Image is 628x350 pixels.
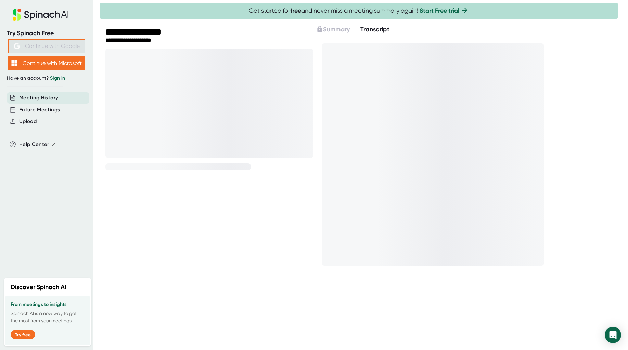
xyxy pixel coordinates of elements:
[19,94,58,102] button: Meeting History
[19,140,56,148] button: Help Center
[360,25,390,34] button: Transcript
[605,327,621,343] div: Open Intercom Messenger
[50,75,65,81] a: Sign in
[11,302,85,307] h3: From meetings to insights
[14,43,20,49] img: Aehbyd4JwY73AAAAAElFTkSuQmCC
[11,330,35,339] button: Try free
[316,25,350,34] button: Summary
[19,140,49,148] span: Help Center
[290,7,301,14] b: free
[7,29,86,37] div: Try Spinach Free
[360,26,390,33] span: Transcript
[8,56,85,70] button: Continue with Microsoft
[7,75,86,81] div: Have an account?
[19,118,37,125] button: Upload
[11,283,66,292] h2: Discover Spinach AI
[8,39,85,53] button: Continue with Google
[323,26,350,33] span: Summary
[316,25,360,34] div: Upgrade to access
[420,7,459,14] a: Start Free trial
[19,106,60,114] button: Future Meetings
[11,310,85,324] p: Spinach AI is a new way to get the most from your meetings
[249,7,469,15] span: Get started for and never miss a meeting summary again!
